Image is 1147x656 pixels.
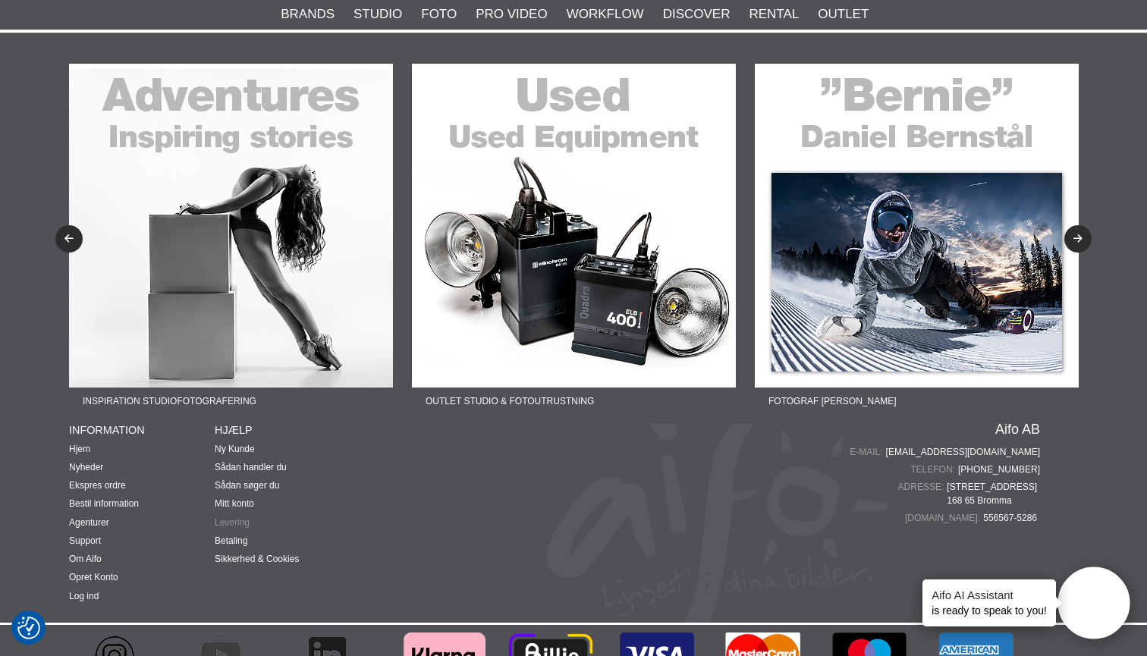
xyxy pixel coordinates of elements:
div: is ready to speak to you! [922,579,1056,626]
a: Bestil information [69,498,139,509]
h4: HJÆLP [215,422,360,438]
a: Aifo AB [995,422,1040,436]
img: Revisit consent button [17,617,40,639]
img: Annonce:22-03F banner-sidfot-used.jpg [412,64,736,388]
a: [PHONE_NUMBER] [958,463,1040,476]
img: Annonce:22-02F banner-sidfot-adventures.jpg [69,64,393,388]
button: Next [1064,225,1092,253]
a: Sådan søger du [215,480,279,491]
a: Annonce:22-02F banner-sidfot-adventures.jpgInspiration Studiofotografering [69,64,393,415]
a: Hjem [69,444,90,454]
img: Annonce:22-04F banner-sidfot-bernie.jpg [755,64,1079,388]
span: [STREET_ADDRESS] 168 65 Bromma [947,480,1040,507]
a: Studio [354,5,402,24]
a: Workflow [567,5,644,24]
span: 556567-5286 [983,511,1040,525]
a: Agenturer [69,517,109,528]
a: Om Aifo [69,554,102,564]
a: Sådan handler du [215,462,287,472]
a: Betaling [215,535,247,546]
a: Ekspres ordre [69,480,126,491]
span: [DOMAIN_NAME]: [905,511,983,525]
a: Support [69,535,101,546]
button: Previous [55,225,83,253]
span: Fotograf [PERSON_NAME] [755,388,910,415]
a: Outlet [818,5,869,24]
span: Outlet Studio & Fotoutrustning [412,388,608,415]
span: Adresse: [898,480,947,494]
a: Sikkerhed & Cookies [215,554,299,564]
span: Telefon: [910,463,958,476]
button: Samtykkepræferencer [17,614,40,642]
a: Discover [663,5,731,24]
span: Inspiration Studiofotografering [69,388,270,415]
a: Mitt konto [215,498,254,509]
a: Nyheder [69,462,103,472]
h4: INFORMATION [69,422,215,438]
a: [EMAIL_ADDRESS][DOMAIN_NAME] [886,445,1040,459]
a: Levering [215,517,250,528]
a: Brands [281,5,335,24]
a: Pro Video [476,5,547,24]
span: E-mail: [850,445,885,459]
a: Annonce:22-04F banner-sidfot-bernie.jpgFotograf [PERSON_NAME] [755,64,1079,415]
a: Log ind [69,591,99,601]
a: Annonce:22-03F banner-sidfot-used.jpgOutlet Studio & Fotoutrustning [412,64,736,415]
a: Foto [421,5,457,24]
a: Opret Konto [69,572,118,582]
a: Rental [749,5,799,24]
a: Ny Kunde [215,444,255,454]
h4: Aifo AI Assistant [932,587,1047,603]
